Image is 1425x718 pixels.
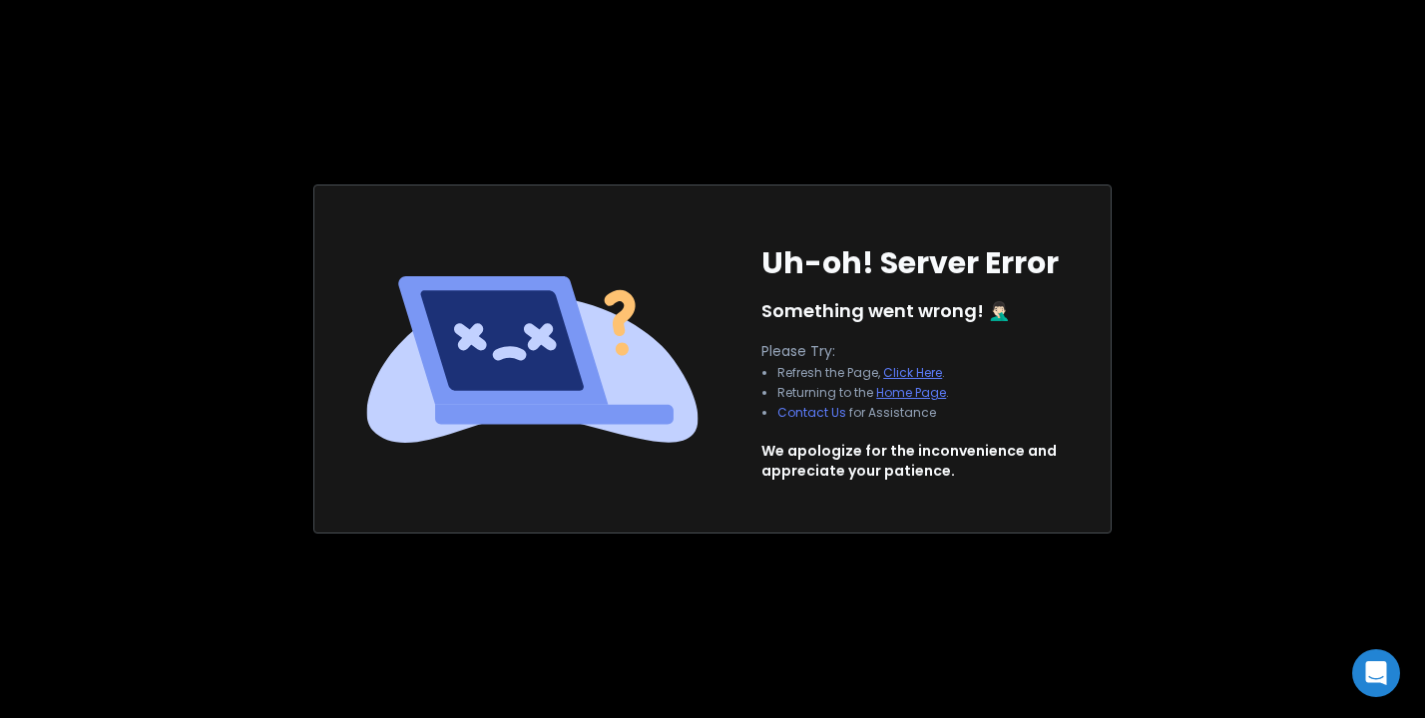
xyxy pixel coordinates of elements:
p: Please Try: [761,341,965,361]
button: Contact Us [777,405,846,421]
li: Refresh the Page, . [777,365,949,381]
li: Returning to the . [777,385,949,401]
a: Home Page [876,384,946,401]
li: for Assistance [777,405,949,421]
a: Click Here [883,364,942,381]
p: Something went wrong! 🤦🏻‍♂️ [761,297,1010,325]
p: We apologize for the inconvenience and appreciate your patience. [761,441,1057,481]
div: Open Intercom Messenger [1352,649,1400,697]
h1: Uh-oh! Server Error [761,245,1059,281]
